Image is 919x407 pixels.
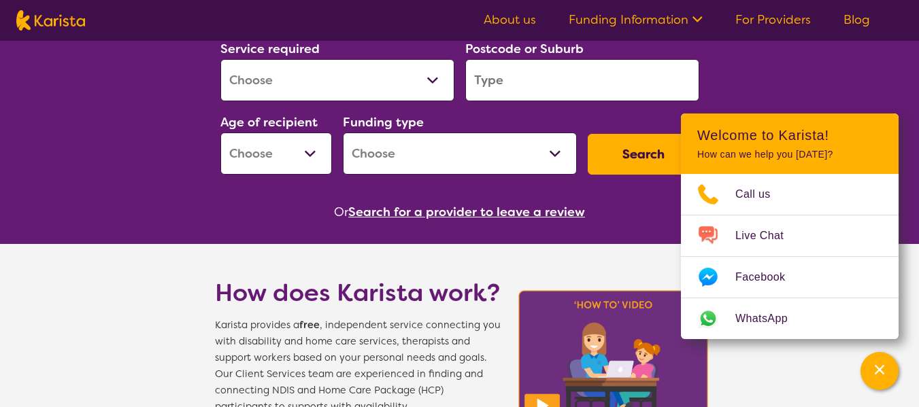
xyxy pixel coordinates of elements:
[735,12,811,28] a: For Providers
[334,202,348,222] span: Or
[569,12,703,28] a: Funding Information
[860,352,899,390] button: Channel Menu
[484,12,536,28] a: About us
[843,12,870,28] a: Blog
[681,174,899,339] ul: Choose channel
[220,41,320,57] label: Service required
[299,319,320,332] b: free
[697,149,882,160] p: How can we help you [DATE]?
[16,10,85,31] img: Karista logo
[348,202,585,222] button: Search for a provider to leave a review
[465,59,699,101] input: Type
[465,41,584,57] label: Postcode or Suburb
[681,298,899,339] a: Web link opens in a new tab.
[343,114,424,130] label: Funding type
[681,113,899,339] div: Channel Menu
[215,277,501,309] h1: How does Karista work?
[735,226,800,246] span: Live Chat
[735,308,804,329] span: WhatsApp
[588,134,699,175] button: Search
[697,127,882,143] h2: Welcome to Karista!
[735,184,787,205] span: Call us
[735,267,801,287] span: Facebook
[220,114,318,130] label: Age of recipient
